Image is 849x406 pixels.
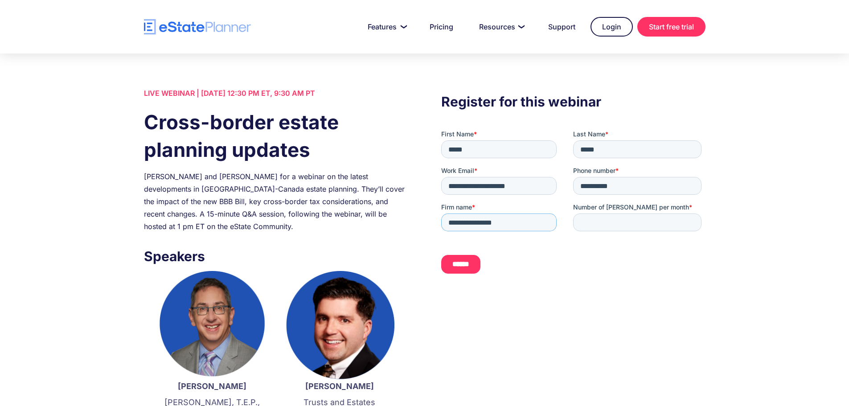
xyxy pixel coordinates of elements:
h3: Speakers [144,246,408,267]
div: LIVE WEBINAR | [DATE] 12:30 PM ET, 9:30 AM PT [144,87,408,99]
div: [PERSON_NAME] and [PERSON_NAME] for a webinar on the latest developments in [GEOGRAPHIC_DATA]-Can... [144,170,408,233]
a: Resources [468,18,533,36]
a: Login [591,17,633,37]
strong: [PERSON_NAME] [178,381,246,391]
a: Pricing [419,18,464,36]
iframe: Form 0 [441,130,705,281]
h3: Register for this webinar [441,91,705,112]
a: Features [357,18,414,36]
h1: Cross-border estate planning updates [144,108,408,164]
a: Support [537,18,586,36]
a: home [144,19,251,35]
a: Start free trial [637,17,705,37]
strong: [PERSON_NAME] [305,381,374,391]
